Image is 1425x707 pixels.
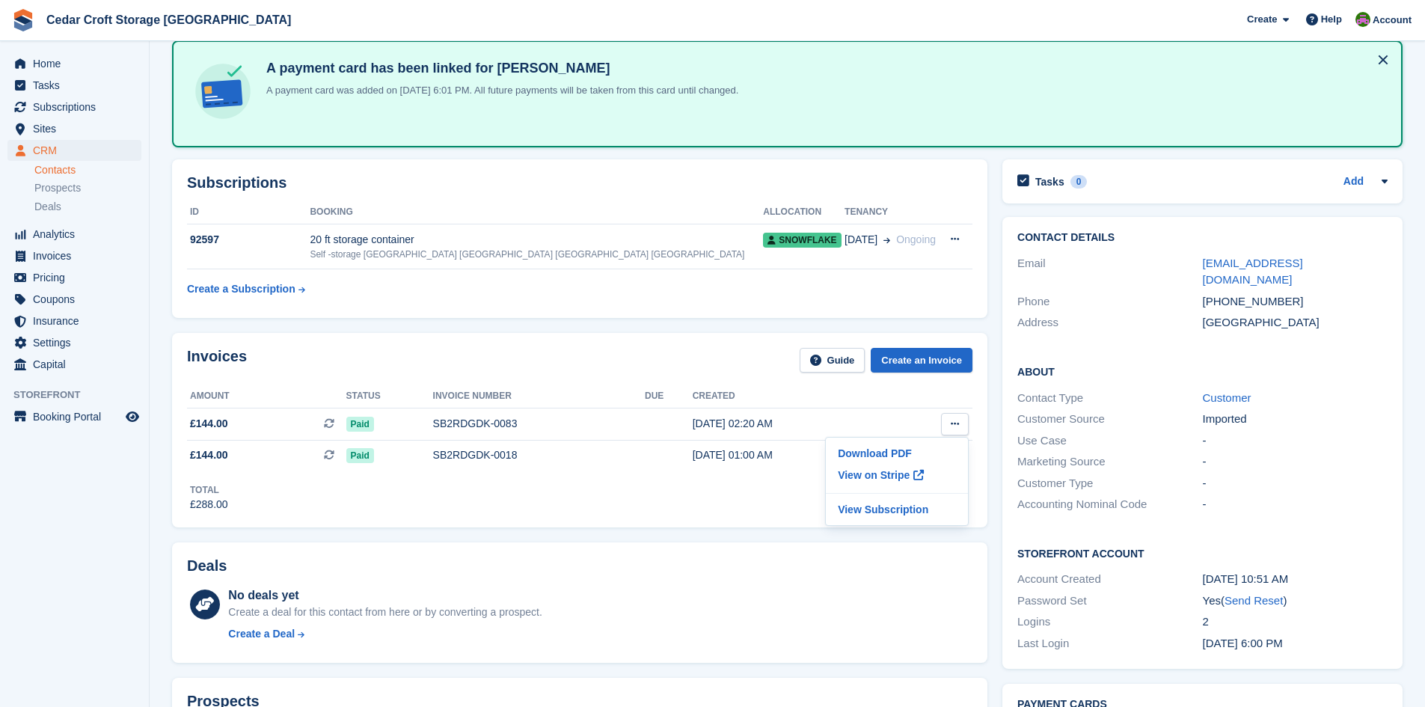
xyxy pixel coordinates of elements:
span: Paid [346,448,374,463]
div: Use Case [1017,432,1202,450]
span: ( ) [1221,594,1287,607]
div: 2 [1203,613,1388,631]
div: SB2RDGDK-0083 [433,416,645,432]
a: Deals [34,199,141,215]
div: Password Set [1017,593,1202,610]
span: Help [1321,12,1342,27]
div: £288.00 [190,497,228,512]
a: Create an Invoice [871,348,972,373]
div: Account Created [1017,571,1202,588]
div: Customer Type [1017,475,1202,492]
a: menu [7,140,141,161]
div: 92597 [187,232,310,248]
a: menu [7,224,141,245]
span: Storefront [13,388,149,403]
div: - [1203,475,1388,492]
div: [GEOGRAPHIC_DATA] [1203,314,1388,331]
a: menu [7,354,141,375]
th: Amount [187,385,346,408]
a: menu [7,267,141,288]
a: Prospects [34,180,141,196]
a: [EMAIL_ADDRESS][DOMAIN_NAME] [1203,257,1303,287]
div: Imported [1203,411,1388,428]
span: Subscriptions [33,97,123,117]
a: Contacts [34,163,141,177]
span: Insurance [33,310,123,331]
a: menu [7,53,141,74]
h2: Storefront Account [1017,545,1388,560]
th: Allocation [763,201,845,224]
span: Deals [34,200,61,214]
div: SB2RDGDK-0018 [433,447,645,463]
div: Phone [1017,293,1202,310]
div: Create a deal for this contact from here or by converting a prospect. [228,605,542,620]
span: Settings [33,332,123,353]
a: Preview store [123,408,141,426]
span: Analytics [33,224,123,245]
a: Create a Deal [228,626,542,642]
span: Capital [33,354,123,375]
div: Customer Source [1017,411,1202,428]
div: Last Login [1017,635,1202,652]
span: Snowflake [763,233,841,248]
h2: Subscriptions [187,174,972,192]
div: Logins [1017,613,1202,631]
p: View Subscription [832,500,962,519]
a: Create a Subscription [187,275,305,303]
img: stora-icon-8386f47178a22dfd0bd8f6a31ec36ba5ce8667c1dd55bd0f319d3a0aa187defe.svg [12,9,34,31]
div: [DATE] 01:00 AM [693,447,894,463]
span: Ongoing [896,233,936,245]
time: 2025-07-07 17:00:14 UTC [1203,637,1283,649]
div: [PHONE_NUMBER] [1203,293,1388,310]
div: - [1203,432,1388,450]
span: Create [1247,12,1277,27]
a: Customer [1203,391,1251,404]
div: Email [1017,255,1202,289]
a: Add [1343,174,1364,191]
span: Tasks [33,75,123,96]
img: Mark Orchard [1355,12,1370,27]
span: Coupons [33,289,123,310]
th: Invoice number [433,385,645,408]
span: Invoices [33,245,123,266]
span: Prospects [34,181,81,195]
div: - [1203,453,1388,471]
span: Sites [33,118,123,139]
p: A payment card was added on [DATE] 6:01 PM. All future payments will be taken from this card unti... [260,83,738,98]
h2: Invoices [187,348,247,373]
th: ID [187,201,310,224]
h2: Contact Details [1017,232,1388,244]
th: Created [693,385,894,408]
img: card-linked-ebf98d0992dc2aeb22e95c0e3c79077019eb2392cfd83c6a337811c24bc77127.svg [191,60,254,123]
a: Send Reset [1225,594,1283,607]
span: Account [1373,13,1412,28]
div: Create a Subscription [187,281,295,297]
th: Booking [310,201,763,224]
h2: Deals [187,557,227,575]
a: menu [7,97,141,117]
a: menu [7,75,141,96]
span: Paid [346,417,374,432]
a: View on Stripe [832,463,962,487]
span: CRM [33,140,123,161]
div: Yes [1203,593,1388,610]
div: [DATE] 10:51 AM [1203,571,1388,588]
div: Total [190,483,228,497]
th: Status [346,385,433,408]
div: Address [1017,314,1202,331]
span: Pricing [33,267,123,288]
div: Marketing Source [1017,453,1202,471]
div: No deals yet [228,587,542,605]
p: Download PDF [832,444,962,463]
span: Home [33,53,123,74]
div: Contact Type [1017,390,1202,407]
span: £144.00 [190,416,228,432]
a: menu [7,406,141,427]
th: Due [645,385,693,408]
a: menu [7,118,141,139]
a: Guide [800,348,865,373]
div: Accounting Nominal Code [1017,496,1202,513]
span: Booking Portal [33,406,123,427]
a: menu [7,310,141,331]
